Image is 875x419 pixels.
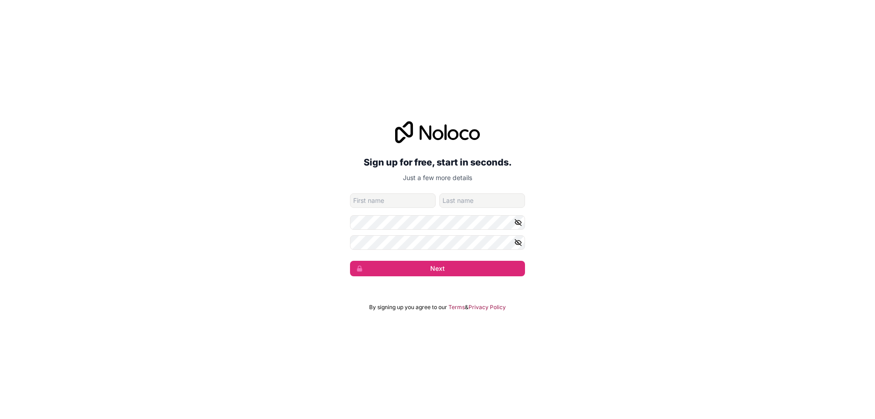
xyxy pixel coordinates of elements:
[350,193,436,208] input: given-name
[468,304,506,311] a: Privacy Policy
[350,261,525,276] button: Next
[350,215,525,230] input: Password
[350,154,525,171] h2: Sign up for free, start in seconds.
[448,304,465,311] a: Terms
[369,304,447,311] span: By signing up you agree to our
[439,193,525,208] input: family-name
[465,304,468,311] span: &
[350,235,525,250] input: Confirm password
[350,173,525,182] p: Just a few more details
